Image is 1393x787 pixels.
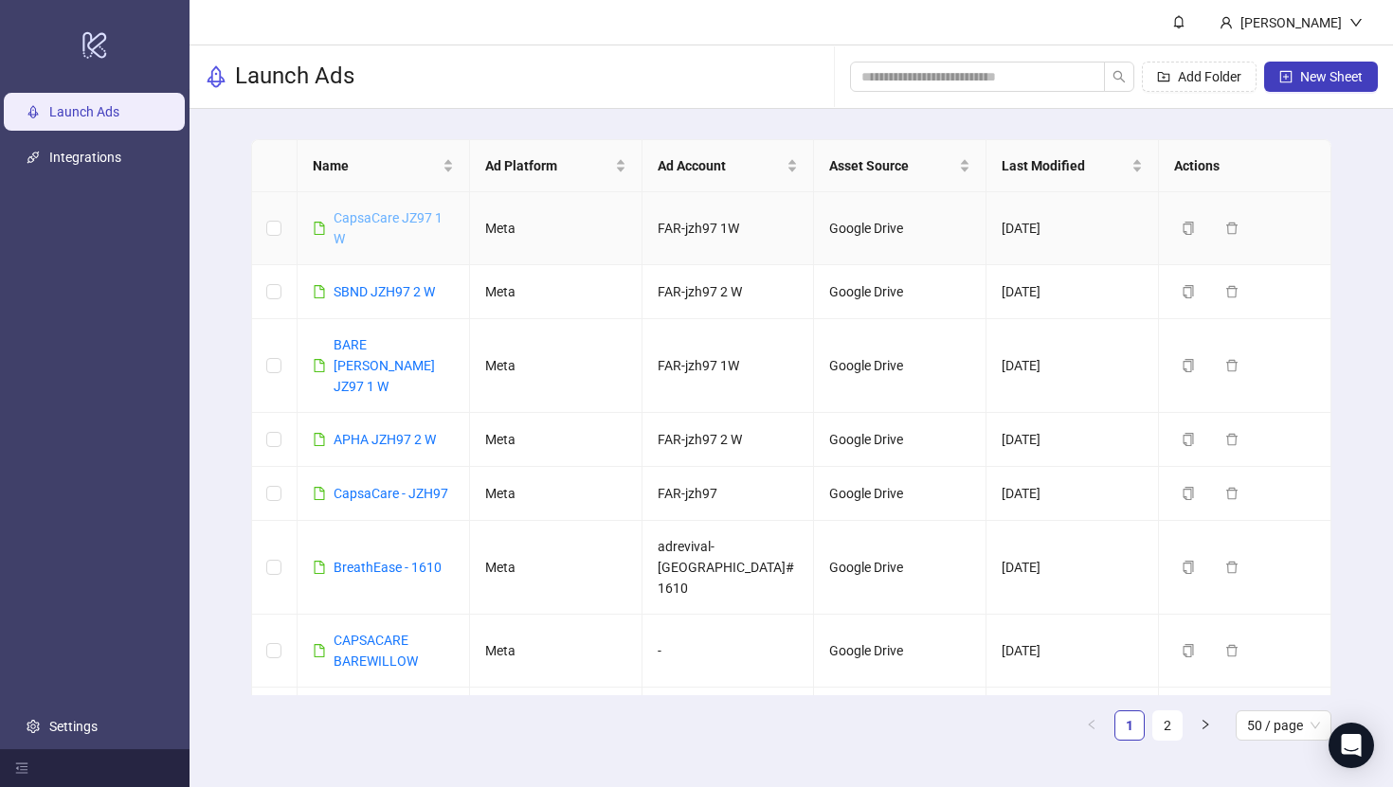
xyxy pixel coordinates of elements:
[334,432,436,447] a: APHA JZH97 2 W
[470,265,642,319] td: Meta
[1225,359,1239,372] span: delete
[986,688,1159,742] td: [DATE]
[1225,561,1239,574] span: delete
[470,140,642,192] th: Ad Platform
[814,319,986,413] td: Google Drive
[642,319,815,413] td: FAR-jzh97 1W
[1159,140,1331,192] th: Actions
[986,140,1159,192] th: Last Modified
[1152,710,1183,741] li: 2
[313,433,326,446] span: file
[1182,487,1195,500] span: copy
[1142,62,1257,92] button: Add Folder
[313,359,326,372] span: file
[814,521,986,615] td: Google Drive
[1076,710,1107,741] button: left
[642,467,815,521] td: FAR-jzh97
[470,413,642,467] td: Meta
[986,192,1159,265] td: [DATE]
[1153,711,1182,740] a: 2
[642,521,815,615] td: adrevival-[GEOGRAPHIC_DATA]#1610
[986,413,1159,467] td: [DATE]
[235,62,354,92] h3: Launch Ads
[1233,12,1349,33] div: [PERSON_NAME]
[814,413,986,467] td: Google Drive
[49,104,119,119] a: Launch Ads
[986,467,1159,521] td: [DATE]
[1225,644,1239,657] span: delete
[1225,285,1239,298] span: delete
[334,486,448,501] a: CapsaCare - JZH97
[1349,16,1363,29] span: down
[1182,222,1195,235] span: copy
[814,192,986,265] td: Google Drive
[1182,644,1195,657] span: copy
[1182,359,1195,372] span: copy
[1182,561,1195,574] span: copy
[313,285,326,298] span: file
[1115,711,1144,740] a: 1
[1329,723,1374,768] div: Open Intercom Messenger
[642,615,815,688] td: -
[642,688,815,742] td: FAR-jzh97
[1114,710,1145,741] li: 1
[1178,69,1241,84] span: Add Folder
[470,467,642,521] td: Meta
[470,521,642,615] td: Meta
[49,150,121,165] a: Integrations
[642,265,815,319] td: FAR-jzh97 2 W
[1247,711,1320,740] span: 50 / page
[470,319,642,413] td: Meta
[470,192,642,265] td: Meta
[1190,710,1221,741] li: Next Page
[1002,155,1128,176] span: Last Modified
[1182,433,1195,446] span: copy
[986,265,1159,319] td: [DATE]
[49,719,98,734] a: Settings
[986,521,1159,615] td: [DATE]
[334,633,418,669] a: CAPSACARE BAREWILLOW
[298,140,470,192] th: Name
[1172,15,1185,28] span: bell
[334,284,435,299] a: SBND JZH97 2 W
[334,337,435,394] a: BARE [PERSON_NAME] JZ97 1 W
[313,155,439,176] span: Name
[658,155,784,176] span: Ad Account
[642,413,815,467] td: FAR-jzh97 2 W
[1279,70,1293,83] span: plus-square
[1264,62,1378,92] button: New Sheet
[313,222,326,235] span: file
[1300,69,1363,84] span: New Sheet
[313,487,326,500] span: file
[470,688,642,742] td: Meta
[1220,16,1233,29] span: user
[1225,487,1239,500] span: delete
[1086,719,1097,730] span: left
[334,210,443,246] a: CapsaCare JZ97 1 W
[814,688,986,742] td: Google Drive
[313,644,326,657] span: file
[829,155,955,176] span: Asset Source
[313,561,326,574] span: file
[1225,433,1239,446] span: delete
[1182,285,1195,298] span: copy
[1236,710,1331,741] div: Page Size
[470,615,642,688] td: Meta
[205,65,227,88] span: rocket
[1113,70,1126,83] span: search
[986,319,1159,413] td: [DATE]
[642,140,815,192] th: Ad Account
[1157,70,1170,83] span: folder-add
[1225,222,1239,235] span: delete
[814,140,986,192] th: Asset Source
[986,615,1159,688] td: [DATE]
[814,265,986,319] td: Google Drive
[814,467,986,521] td: Google Drive
[334,560,442,575] a: BreathEase - 1610
[814,615,986,688] td: Google Drive
[1076,710,1107,741] li: Previous Page
[642,192,815,265] td: FAR-jzh97 1W
[1190,710,1221,741] button: right
[485,155,611,176] span: Ad Platform
[15,761,28,775] span: menu-fold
